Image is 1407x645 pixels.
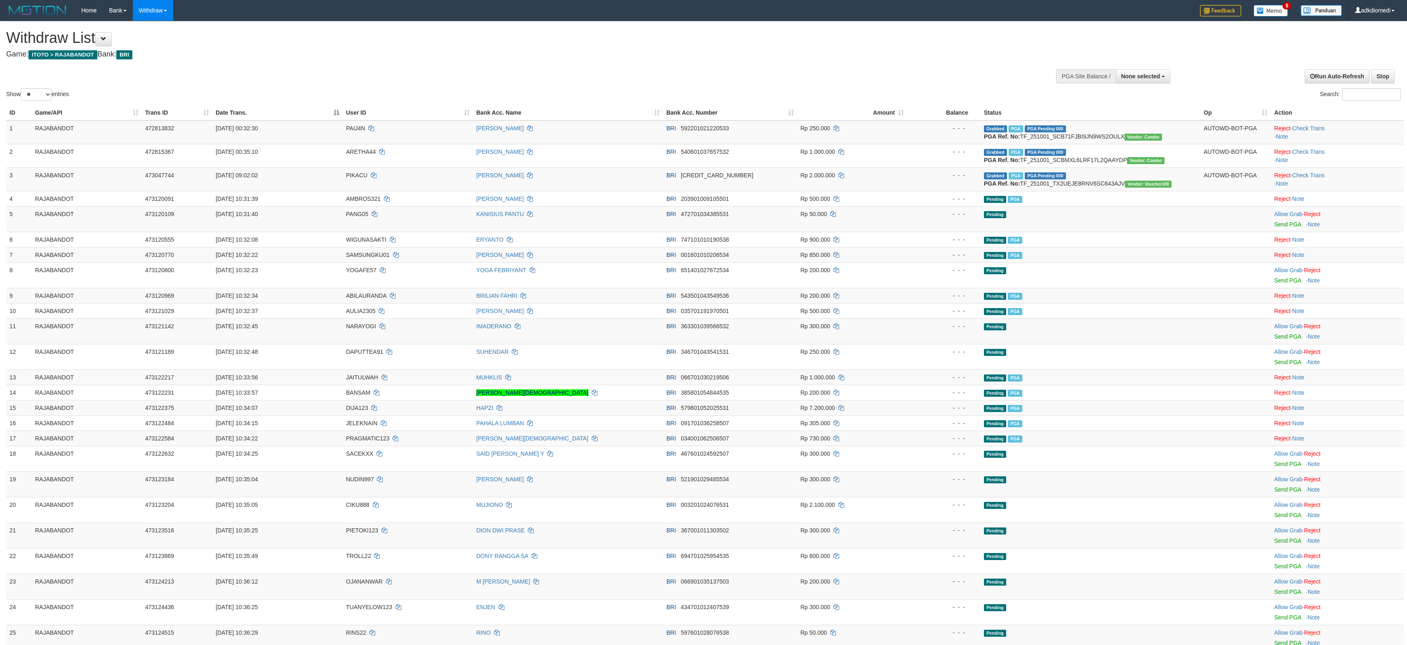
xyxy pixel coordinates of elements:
[1304,501,1320,508] a: Reject
[6,144,32,167] td: 2
[984,349,1006,356] span: Pending
[21,88,52,101] select: Showentries
[1274,374,1291,381] a: Reject
[476,125,524,132] a: [PERSON_NAME]
[681,348,729,355] span: Copy 346701043541531 to clipboard
[145,125,174,132] span: 472813832
[1292,125,1325,132] a: Check Trans
[216,125,258,132] span: [DATE] 00:32:30
[681,148,729,155] span: Copy 540601037657532 to clipboard
[6,288,32,303] td: 9
[1274,323,1304,330] span: ·
[1271,120,1404,144] td: · ·
[32,167,142,191] td: RAJABANDOT
[1271,144,1404,167] td: · ·
[1009,172,1023,179] span: Marked by adkdaniel
[476,450,544,457] a: SAID [PERSON_NAME] Y
[1274,450,1302,457] a: Allow Grab
[1274,461,1301,467] a: Send PGA
[666,195,676,202] span: BRI
[1008,293,1022,300] span: Marked by adkakmal
[1304,629,1320,636] a: Reject
[1320,88,1401,101] label: Search:
[1308,333,1320,340] a: Note
[6,206,32,232] td: 5
[911,307,977,315] div: - - -
[1274,389,1291,396] a: Reject
[1274,501,1302,508] a: Allow Grab
[32,262,142,288] td: RAJABANDOT
[1274,553,1302,559] a: Allow Grab
[681,125,729,132] span: Copy 592201021220533 to clipboard
[476,604,495,610] a: ENJEN
[216,252,258,258] span: [DATE] 10:32:22
[1308,221,1320,228] a: Note
[1292,236,1305,243] a: Note
[681,236,729,243] span: Copy 747101010190538 to clipboard
[1009,149,1023,156] span: Marked by adkZulham
[346,292,386,299] span: ABILAURANDA
[1274,589,1301,595] a: Send PGA
[1274,333,1301,340] a: Send PGA
[216,348,258,355] span: [DATE] 10:32:48
[1292,435,1305,442] a: Note
[911,148,977,156] div: - - -
[216,323,258,330] span: [DATE] 10:32:45
[800,348,830,355] span: Rp 250.000
[1274,420,1291,426] a: Reject
[666,374,676,381] span: BRI
[1308,563,1320,570] a: Note
[666,125,676,132] span: BRI
[1274,614,1301,621] a: Send PGA
[1308,486,1320,493] a: Note
[6,262,32,288] td: 8
[476,578,530,585] a: M [PERSON_NAME]
[1008,308,1022,315] span: Marked by adkakmal
[1292,405,1305,411] a: Note
[911,235,977,244] div: - - -
[1276,157,1288,163] a: Note
[1274,211,1302,217] a: Allow Grab
[800,125,830,132] span: Rp 250.000
[681,267,729,273] span: Copy 651401027672534 to clipboard
[145,172,174,179] span: 473047744
[666,308,676,314] span: BRI
[984,211,1006,218] span: Pending
[1342,88,1401,101] input: Search:
[1304,211,1320,217] a: Reject
[145,374,174,381] span: 473122217
[1271,247,1404,262] td: ·
[346,148,376,155] span: ARETHA44
[666,292,676,299] span: BRI
[476,527,525,534] a: DION DWI PRASE
[1274,221,1301,228] a: Send PGA
[1025,172,1066,179] span: PGA Pending
[981,105,1200,120] th: Status
[1271,262,1404,288] td: ·
[1308,277,1320,284] a: Note
[1282,2,1291,9] span: 5
[1200,120,1271,144] td: AUTOWD-BOT-PGA
[1274,476,1302,483] a: Allow Grab
[32,120,142,144] td: RAJABANDOT
[343,105,473,120] th: User ID: activate to sort column ascending
[666,252,676,258] span: BRI
[1308,589,1320,595] a: Note
[346,172,367,179] span: PIKACU
[1274,537,1301,544] a: Send PGA
[800,236,830,243] span: Rp 900.000
[911,251,977,259] div: - - -
[1274,359,1301,365] a: Send PGA
[1274,172,1291,179] a: Reject
[911,124,977,132] div: - - -
[32,303,142,318] td: RAJABANDOT
[1025,149,1066,156] span: PGA Pending
[145,252,174,258] span: 473120770
[1274,435,1291,442] a: Reject
[1200,5,1241,16] img: Feedback.jpg
[473,105,663,120] th: Bank Acc. Name: activate to sort column ascending
[800,267,830,273] span: Rp 200.000
[216,195,258,202] span: [DATE] 10:31:39
[6,191,32,206] td: 4
[216,148,258,155] span: [DATE] 00:35:10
